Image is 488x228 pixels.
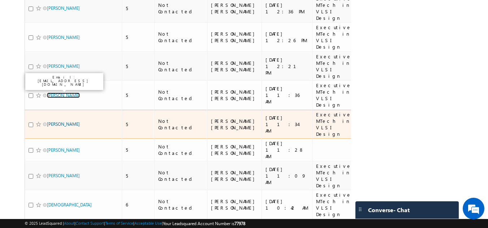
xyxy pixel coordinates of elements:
[211,118,258,131] div: [PERSON_NAME] [PERSON_NAME]
[265,2,309,15] div: [DATE] 12:36 PM
[265,31,309,44] div: [DATE] 12:26 PM
[316,192,354,218] div: Executive MTech in VLSI Design
[163,221,245,226] span: Your Leadsquared Account Number is
[126,201,151,208] div: 6
[357,206,363,212] img: carter-drag
[126,173,151,179] div: 5
[47,121,80,127] a: [PERSON_NAME]
[158,89,204,102] div: Not Contacted
[211,31,258,44] div: [PERSON_NAME] [PERSON_NAME]
[75,221,104,225] a: Contact Support
[265,140,309,160] div: [DATE] 11:28 AM
[265,198,309,211] div: [DATE] 10:42 AM
[47,93,80,98] a: [PERSON_NAME]
[25,220,245,227] span: © 2025 LeadSquared | | | | |
[316,111,354,137] div: Executive MTech in VLSI Design
[211,169,258,182] div: [PERSON_NAME] [PERSON_NAME]
[158,2,204,15] div: Not Contacted
[118,4,136,21] div: Minimize live chat window
[12,38,30,47] img: d_60004797649_company_0_60004797649
[265,85,309,105] div: [DATE] 11:36 AM
[28,75,100,86] p: Email: [EMAIL_ADDRESS][DOMAIN_NAME]
[211,2,258,15] div: [PERSON_NAME] [PERSON_NAME]
[234,221,245,226] span: 77978
[126,92,151,98] div: 5
[265,166,309,185] div: [DATE] 11:09 AM
[316,53,354,79] div: Executive MTech in VLSI Design
[126,63,151,70] div: 5
[47,35,80,40] a: [PERSON_NAME]
[47,63,80,69] a: [PERSON_NAME]
[211,143,258,156] div: [PERSON_NAME] [PERSON_NAME]
[158,169,204,182] div: Not Contacted
[211,60,258,73] div: [PERSON_NAME] [PERSON_NAME]
[47,173,80,178] a: [PERSON_NAME]
[126,34,151,40] div: 5
[368,207,410,213] span: Converse - Chat
[47,147,80,153] a: [PERSON_NAME]
[98,177,131,187] em: Start Chat
[211,198,258,211] div: [PERSON_NAME] [PERSON_NAME]
[158,143,204,156] div: Not Contacted
[105,221,133,225] a: Terms of Service
[316,24,354,50] div: Executive MTech in VLSI Design
[47,5,80,11] a: [PERSON_NAME]
[64,221,74,225] a: About
[158,118,204,131] div: Not Contacted
[9,67,132,171] textarea: Type your message and hit 'Enter'
[38,38,121,47] div: Chat with us now
[158,60,204,73] div: Not Contacted
[47,202,92,207] a: [DEMOGRAPHIC_DATA]
[126,5,151,12] div: 5
[265,57,309,76] div: [DATE] 12:21 PM
[158,198,204,211] div: Not Contacted
[126,121,151,128] div: 5
[158,31,204,44] div: Not Contacted
[211,89,258,102] div: [PERSON_NAME] [PERSON_NAME]
[265,115,309,134] div: [DATE] 11:34 AM
[134,221,162,225] a: Acceptable Use
[316,82,354,108] div: Executive MTech in VLSI Design
[316,163,354,189] div: Executive MTech in VLSI Design
[126,147,151,153] div: 5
